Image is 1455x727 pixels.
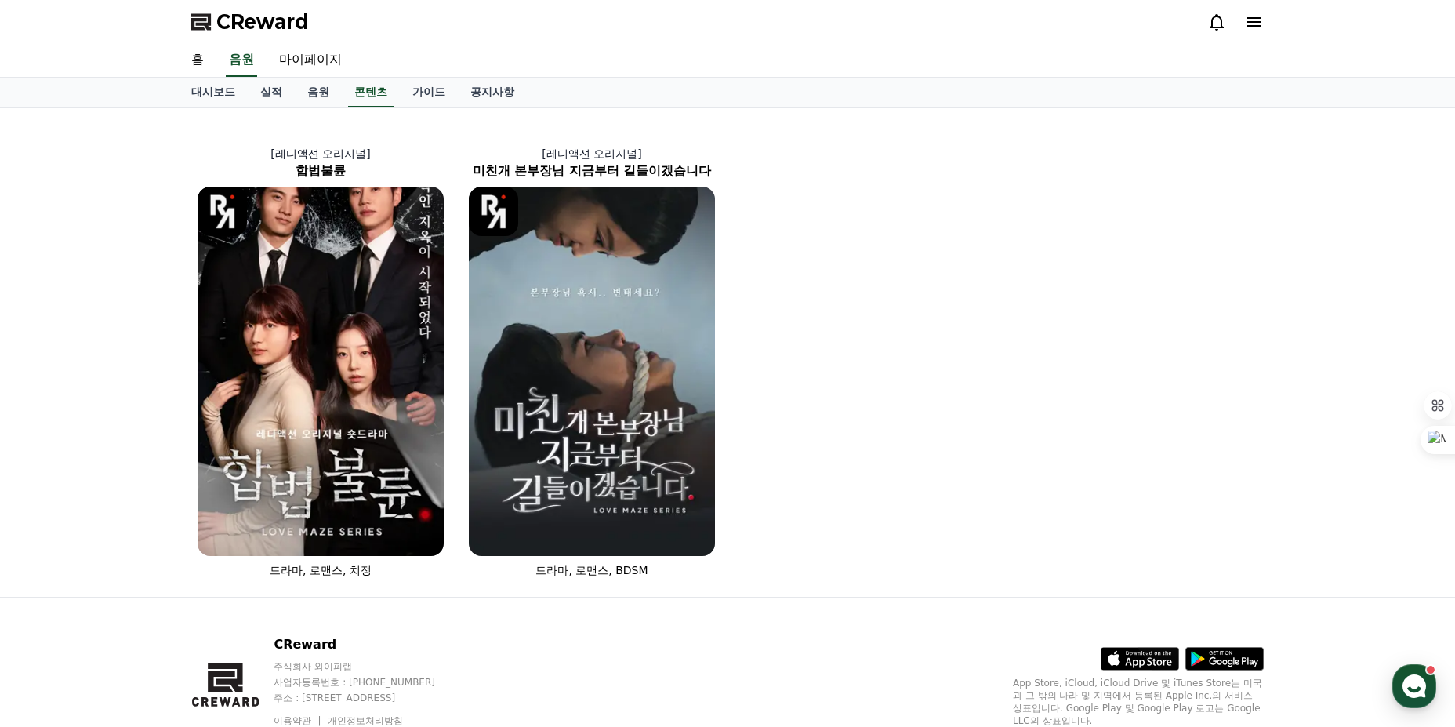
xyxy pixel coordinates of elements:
p: 사업자등록번호 : [PHONE_NUMBER] [274,676,465,689]
a: 실적 [248,78,295,107]
h2: 합법불륜 [185,162,456,180]
p: 주소 : [STREET_ADDRESS] [274,692,465,704]
a: CReward [191,9,309,35]
a: 음원 [226,44,257,77]
a: 대화 [103,497,202,536]
img: 미친개 본부장님 지금부터 길들이겠습니다 [469,187,715,556]
p: [레디액션 오리지널] [456,146,727,162]
p: [레디액션 오리지널] [185,146,456,162]
span: 설정 [242,521,261,533]
a: 홈 [179,44,216,77]
span: 드라마, 로맨스, 치정 [270,564,372,576]
a: 음원 [295,78,342,107]
a: 공지사항 [458,78,527,107]
span: 대화 [143,522,162,534]
span: 홈 [49,521,59,533]
p: App Store, iCloud, iCloud Drive 및 iTunes Store는 미국과 그 밖의 나라 및 지역에서 등록된 Apple Inc.의 서비스 상표입니다. Goo... [1013,677,1264,727]
a: 홈 [5,497,103,536]
img: [object Object] Logo [198,187,247,236]
a: 이용약관 [274,715,323,726]
span: CReward [216,9,309,35]
p: 주식회사 와이피랩 [274,660,465,673]
a: [레디액션 오리지널] 합법불륜 합법불륜 [object Object] Logo 드라마, 로맨스, 치정 [185,133,456,591]
h2: 미친개 본부장님 지금부터 길들이겠습니다 [456,162,727,180]
a: 설정 [202,497,301,536]
img: [object Object] Logo [469,187,518,236]
a: [레디액션 오리지널] 미친개 본부장님 지금부터 길들이겠습니다 미친개 본부장님 지금부터 길들이겠습니다 [object Object] Logo 드라마, 로맨스, BDSM [456,133,727,591]
p: CReward [274,635,465,654]
a: 개인정보처리방침 [328,715,403,726]
a: 마이페이지 [267,44,354,77]
a: 콘텐츠 [348,78,394,107]
img: 합법불륜 [198,187,444,556]
a: 대시보드 [179,78,248,107]
a: 가이드 [400,78,458,107]
span: 드라마, 로맨스, BDSM [535,564,648,576]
